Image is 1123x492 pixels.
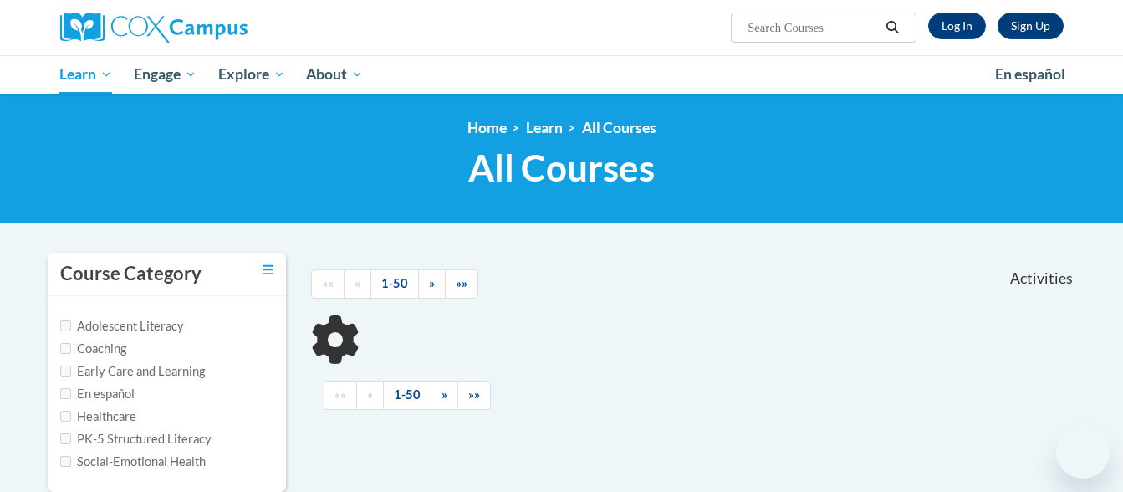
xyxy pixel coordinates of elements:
[60,13,378,43] a: Cox Campus
[60,320,71,331] input: Checkbox for Options
[995,65,1065,83] span: En español
[429,276,435,290] span: »
[60,433,71,444] input: Checkbox for Options
[35,55,1089,94] div: Main menu
[295,55,374,94] a: About
[324,381,357,410] a: Begining
[134,64,197,85] span: Engage
[928,13,986,39] a: Log In
[322,276,334,290] span: ««
[468,146,655,190] span: All Courses
[526,119,563,136] a: Learn
[60,13,248,43] img: Cox Campus
[60,366,71,377] input: Checkbox for Options
[370,269,419,299] a: 1-50
[49,55,124,94] a: Learn
[355,276,360,290] span: «
[1056,425,1110,479] iframe: Button to launch messaging window
[746,18,880,38] input: Search Courses
[431,381,458,410] a: Next
[306,64,363,85] span: About
[468,387,480,402] span: »»
[60,362,205,381] label: Early Care and Learning
[356,381,384,410] a: Previous
[344,269,371,299] a: Previous
[984,57,1076,92] a: En español
[998,13,1064,39] a: Register
[367,387,373,402] span: «
[59,64,112,85] span: Learn
[60,407,136,426] label: Healthcare
[457,381,491,410] a: End
[311,269,345,299] a: Begining
[60,343,71,354] input: Checkbox for Options
[445,269,478,299] a: End
[60,456,71,467] input: Checkbox for Options
[456,276,467,290] span: »»
[60,385,135,403] label: En español
[383,381,431,410] a: 1-50
[218,64,285,85] span: Explore
[442,387,447,402] span: »
[207,55,296,94] a: Explore
[60,411,71,422] input: Checkbox for Options
[60,340,126,358] label: Coaching
[880,18,905,38] button: Search
[418,269,446,299] a: Next
[60,453,206,471] label: Social-Emotional Health
[467,119,507,136] a: Home
[60,388,71,399] input: Checkbox for Options
[263,261,273,279] a: Toggle collapse
[60,261,202,287] h3: Course Category
[334,387,346,402] span: ««
[123,55,207,94] a: Engage
[60,430,212,448] label: PK-5 Structured Literacy
[60,317,184,336] label: Adolescent Literacy
[1010,269,1073,288] span: Activities
[582,119,656,136] a: All Courses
